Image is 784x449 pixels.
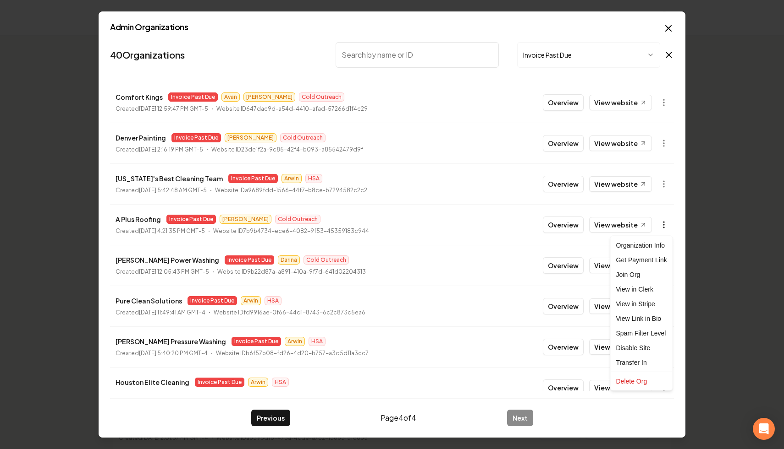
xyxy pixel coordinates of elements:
[589,135,652,151] a: View website
[221,92,240,102] span: Avan
[589,380,652,395] a: View website
[589,95,652,110] a: View website
[188,296,237,305] span: Invoice Past Due
[543,379,584,396] button: Overview
[272,378,289,387] span: HSA
[195,378,244,387] span: Invoice Past Due
[215,389,371,399] p: Website ID 206dd92f-f0b8-4339-a95b-8ca05f693dc9
[116,104,208,114] p: Created
[139,227,205,234] time: [DATE] 4:21:35 PM GMT-5
[285,337,305,346] span: Arwin
[139,105,208,112] time: [DATE] 12:59:47 PM GMT-5
[116,214,161,225] p: A Plus Roofing
[116,186,207,195] p: Created
[116,227,205,236] p: Created
[589,217,652,233] a: View website
[216,104,368,114] p: Website ID 647dac9d-a54d-4410-afad-57266d1f4c29
[248,378,268,387] span: Arwin
[110,23,674,31] h2: Admin Organizations
[139,146,203,153] time: [DATE] 2:16:19 PM GMT-5
[116,349,208,358] p: Created
[543,94,584,111] button: Overview
[381,412,416,423] span: Page 4 of 4
[139,187,207,194] time: [DATE] 5:42:48 AM GMT-5
[225,255,274,265] span: Invoice Past Due
[543,176,584,192] button: Overview
[168,92,218,102] span: Invoice Past Due
[217,267,366,276] p: Website ID 9b22d87a-a891-410a-9f7d-641d02204313
[543,216,584,233] button: Overview
[116,336,226,347] p: [PERSON_NAME] Pressure Washing
[116,308,205,317] p: Created
[228,174,278,183] span: Invoice Past Due
[116,92,163,103] p: Comfort Kings
[278,255,300,265] span: Darina
[166,215,216,224] span: Invoice Past Due
[216,349,369,358] p: Website ID b6f57b08-fd26-4d20-b757-a3d5d11a3cc7
[299,92,344,102] span: Cold Outreach
[110,49,185,61] a: 40Organizations
[305,174,322,183] span: HSA
[139,309,205,316] time: [DATE] 11:49:41 AM GMT-4
[116,254,219,265] p: [PERSON_NAME] Power Washing
[116,389,207,399] p: Created
[589,258,652,273] a: View website
[241,296,261,305] span: Arwin
[116,145,203,154] p: Created
[116,173,223,184] p: [US_STATE]'s Best Cleaning Team
[243,92,295,102] span: [PERSON_NAME]
[139,350,208,357] time: [DATE] 5:40:20 PM GMT-4
[265,296,282,305] span: HSA
[543,257,584,274] button: Overview
[116,267,209,276] p: Created
[232,337,281,346] span: Invoice Past Due
[213,227,369,236] p: Website ID 7b9b4734-ece6-4082-9f53-45359183c944
[220,215,271,224] span: [PERSON_NAME]
[309,337,326,346] span: HSA
[139,268,209,275] time: [DATE] 12:05:43 PM GMT-5
[275,215,320,224] span: Cold Outreach
[171,133,221,142] span: Invoice Past Due
[211,145,363,154] p: Website ID 23de1f2a-9c85-42f4-b093-a85542479d9f
[304,255,349,265] span: Cold Outreach
[282,174,302,183] span: Arwin
[336,42,499,68] input: Search by name or ID
[589,298,652,314] a: View website
[116,377,189,388] p: Houston Elite Cleaning
[214,308,365,317] p: Website ID fd9916ae-0f66-44d1-8743-6c2c873c5ea6
[589,176,652,192] a: View website
[589,339,652,355] a: View website
[215,186,367,195] p: Website ID a9689fdd-1566-44f7-b8ce-b7294582c2c2
[543,339,584,355] button: Overview
[280,133,326,142] span: Cold Outreach
[543,298,584,314] button: Overview
[225,133,276,142] span: [PERSON_NAME]
[543,135,584,151] button: Overview
[116,295,182,306] p: Pure Clean Solutions
[139,390,207,397] time: [DATE] 7:35:04 PM GMT-4
[251,410,290,426] button: Previous
[116,132,166,143] p: Denver Painting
